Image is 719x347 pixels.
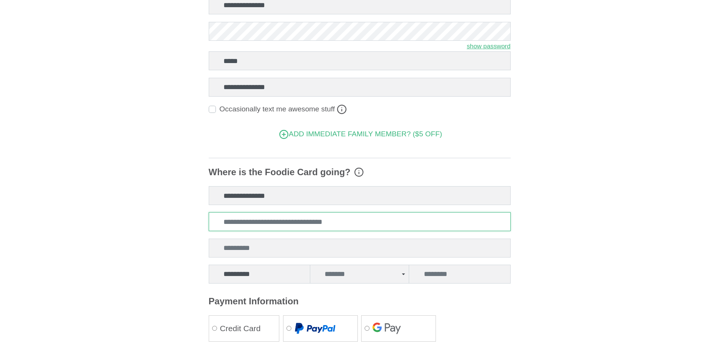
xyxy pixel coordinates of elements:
[467,43,511,50] small: show password
[209,315,279,342] label: Credit Card
[409,265,510,284] input: Enter Zip Code
[209,295,511,308] legend: Payment Information
[219,104,335,115] label: Occasionally text me awesome stuff
[209,265,310,284] input: Enter city
[209,165,351,179] span: Where is the Foodie Card going?
[209,125,511,143] button: Add immediate family member? ($5 off)
[467,41,511,52] a: show password
[212,326,217,331] input: Credit Card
